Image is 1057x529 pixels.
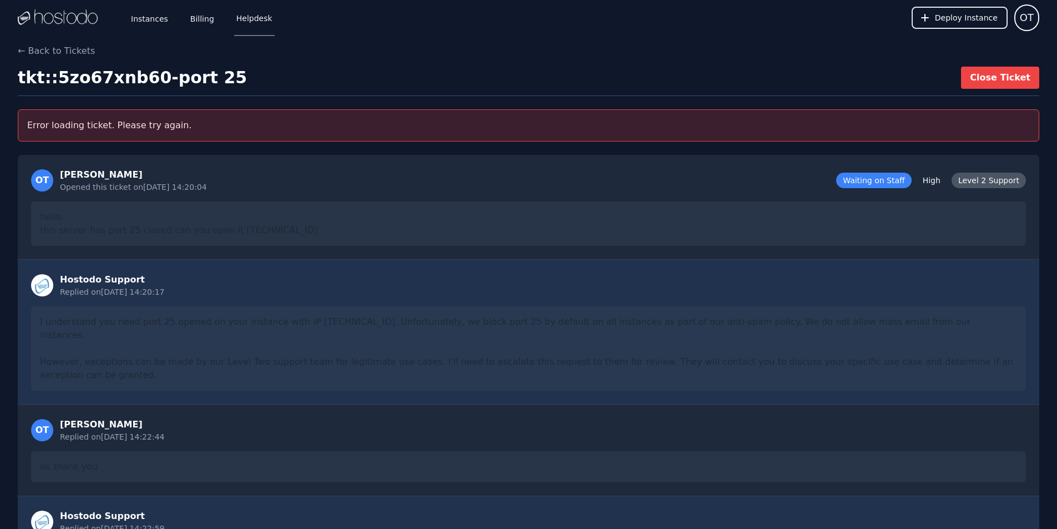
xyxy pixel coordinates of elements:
[60,510,164,523] div: Hostodo Support
[18,109,1039,142] div: Error loading ticket. Please try again.
[31,419,53,441] div: OT
[60,182,207,193] div: Opened this ticket on [DATE] 14:20:04
[31,306,1026,391] div: I understand you need port 25 opened on your instance with IP [TECHNICAL_ID]. Unfortunately, we b...
[18,44,95,58] button: ← Back to Tickets
[912,7,1008,29] button: Deploy Instance
[60,168,207,182] div: [PERSON_NAME]
[18,68,247,88] h1: tkt::5zo67xnb60 - port 25
[31,201,1026,246] div: hello this server has port 25 closed can you open it [TECHNICAL_ID]
[31,274,53,296] img: Staff
[60,273,164,286] div: Hostodo Support
[935,12,998,23] span: Deploy Instance
[60,431,164,442] div: Replied on [DATE] 14:22:44
[60,286,164,298] div: Replied on [DATE] 14:20:17
[60,418,164,431] div: [PERSON_NAME]
[31,169,53,192] div: OT
[31,451,1026,482] div: ok thank you
[952,173,1026,188] span: Level 2 Support
[961,67,1039,89] button: Close Ticket
[836,173,912,188] span: Waiting on Staff
[1014,4,1039,31] button: User menu
[18,9,98,26] img: Logo
[1020,10,1034,26] span: OT
[916,173,947,188] span: High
